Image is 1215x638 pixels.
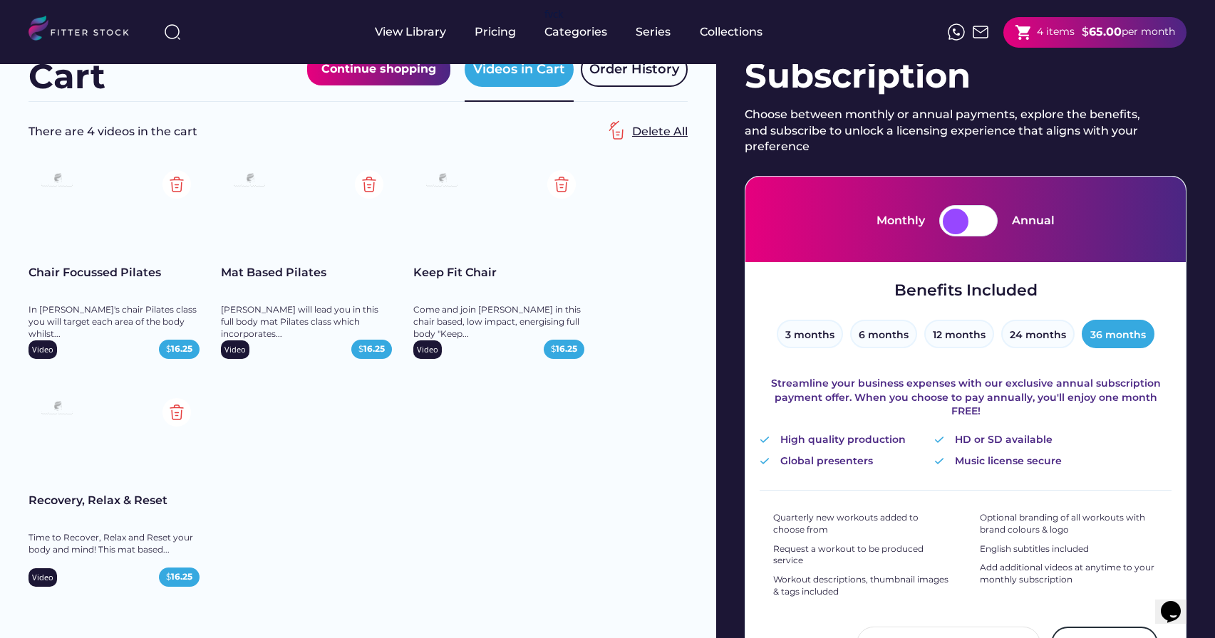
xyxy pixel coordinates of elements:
[955,433,1053,447] div: HD or SD available
[1155,581,1201,624] iframe: chat widget
[850,320,917,348] button: 6 months
[420,169,463,193] img: Frame%2079%20%281%29.svg
[894,280,1038,302] div: Benefits Included
[36,169,78,193] img: Frame%2079%20%281%29.svg
[780,454,873,469] div: Global presenters
[745,107,1151,155] div: Choose between monthly or annual payments, explore the benefits, and subscribe to unlock a licens...
[547,170,576,199] img: Group%201000002354.svg
[760,458,770,464] img: Vector%20%282%29.svg
[228,169,271,193] img: Frame%2079%20%281%29.svg
[1012,213,1055,229] div: Annual
[760,436,770,443] img: Vector%20%282%29.svg
[934,436,944,443] img: Vector%20%282%29.svg
[166,343,192,355] div: $
[413,265,584,281] div: Keep Fit Chair
[948,23,965,41] img: meteor-icons_whatsapp%20%281%29.svg
[760,377,1172,419] div: Streamline your business expenses with our exclusive annual subscription payment offer. When you ...
[36,397,78,421] img: Frame%2079%20%281%29.svg
[29,493,200,508] div: Recovery, Relax & Reset
[934,458,944,464] img: Vector%20%282%29.svg
[29,16,141,45] img: LOGO.svg
[636,24,671,40] div: Series
[773,512,951,536] div: Quarterly new workouts added to choose from
[544,7,563,21] div: fvck
[604,117,632,146] img: Group%201000002356%20%283%29.svg
[632,124,688,140] div: Delete All
[551,343,577,355] div: $
[556,343,577,354] strong: 16.25
[877,213,925,229] div: Monthly
[700,24,762,40] div: Collections
[777,320,843,348] button: 3 months
[980,543,1089,555] div: English subtitles included
[171,571,192,582] strong: 16.25
[32,344,53,355] div: Video
[1082,320,1154,348] button: 36 months
[162,398,191,427] img: Group%201000002354.svg
[29,304,200,340] div: In [PERSON_NAME]'s chair Pilates class you will target each area of the body whilst...
[32,572,53,582] div: Video
[773,574,951,598] div: Workout descriptions, thumbnail images & tags included
[1089,25,1122,38] strong: 65.00
[417,344,438,355] div: Video
[924,320,994,348] button: 12 months
[164,23,181,41] img: search-normal%203.svg
[355,170,383,199] img: Group%201000002354.svg
[972,23,989,41] img: Frame%2051.svg
[475,24,516,40] div: Pricing
[589,61,679,78] div: Order History
[29,124,604,140] div: There are 4 videos in the cart
[473,61,565,78] div: Videos in Cart
[1001,320,1075,348] button: 24 months
[363,343,385,354] strong: 16.25
[780,433,906,447] div: High quality production
[1015,23,1033,41] button: shopping_cart
[321,60,436,78] div: Continue shopping
[166,571,192,583] div: $
[980,562,1158,586] div: Add additional videos at anytime to your monthly subscription
[224,344,246,355] div: Video
[773,543,951,568] div: Request a workout to be produced service
[745,52,1186,100] div: Subscription
[221,265,392,281] div: Mat Based Pilates
[544,24,607,40] div: Categories
[413,304,584,340] div: Come and join [PERSON_NAME] in this chair based, low impact, energising full body "Keep...
[29,265,200,281] div: Chair Focussed Pilates
[1082,24,1089,40] div: $
[171,343,192,354] strong: 16.25
[162,170,191,199] img: Group%201000002354.svg
[980,512,1158,536] div: Optional branding of all workouts with brand colours & logo
[375,24,446,40] div: View Library
[955,454,1062,469] div: Music license secure
[29,53,105,100] div: Cart
[221,304,392,340] div: [PERSON_NAME] will lead you in this full body mat Pilates class which incorporates...
[1122,25,1175,39] div: per month
[29,532,200,556] div: Time to Recover, Relax and Reset your body and mind! This mat based...
[1037,25,1075,39] div: 4 items
[358,343,385,355] div: $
